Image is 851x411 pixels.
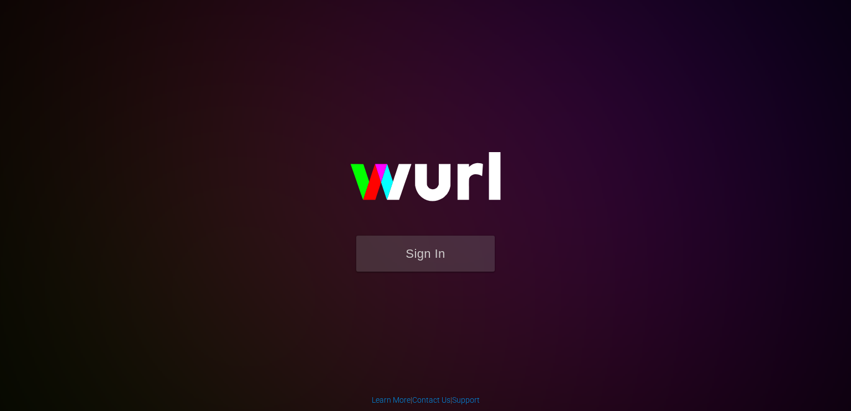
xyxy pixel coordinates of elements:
[372,394,480,405] div: | |
[315,128,536,236] img: wurl-logo-on-black-223613ac3d8ba8fe6dc639794a292ebdb59501304c7dfd60c99c58986ef67473.svg
[452,396,480,404] a: Support
[412,396,450,404] a: Contact Us
[356,236,495,272] button: Sign In
[372,396,411,404] a: Learn More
